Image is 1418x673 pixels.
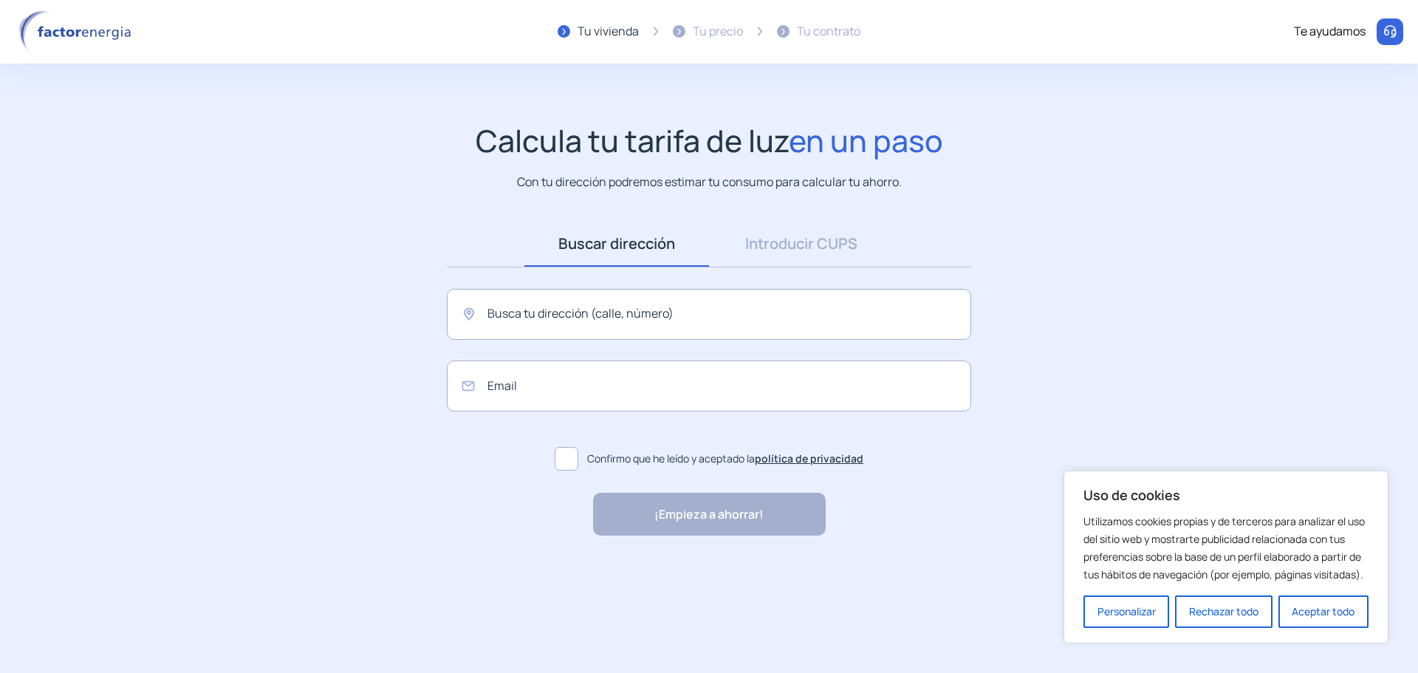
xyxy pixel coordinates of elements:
a: Introducir CUPS [709,221,894,267]
span: Confirmo que he leído y aceptado la [587,451,863,467]
div: Te ayudamos [1294,22,1366,41]
button: Personalizar [1083,595,1169,628]
span: en un paso [789,120,943,161]
a: política de privacidad [755,451,863,465]
div: Tu precio [693,22,743,41]
div: Tu vivienda [578,22,639,41]
h1: Calcula tu tarifa de luz [476,123,943,159]
p: Uso de cookies [1083,486,1369,504]
p: Con tu dirección podremos estimar tu consumo para calcular tu ahorro. [517,173,902,191]
div: Tu contrato [797,22,860,41]
button: Aceptar todo [1278,595,1369,628]
button: Rechazar todo [1175,595,1272,628]
img: logo factor [15,10,140,53]
div: Uso de cookies [1063,471,1388,643]
p: Utilizamos cookies propias y de terceros para analizar el uso del sitio web y mostrarte publicida... [1083,513,1369,584]
img: llamar [1383,24,1397,39]
a: Buscar dirección [524,221,709,267]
